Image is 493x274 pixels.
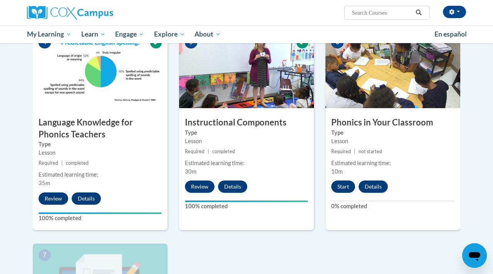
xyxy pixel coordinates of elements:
[22,25,76,43] a: My Learning
[331,202,454,211] label: 0% completed
[39,249,51,261] span: 7
[359,149,382,154] span: not started
[185,202,308,211] label: 100% completed
[331,137,454,145] div: Lesson
[39,149,162,157] div: Lesson
[325,31,460,108] img: Course Image
[115,30,144,39] span: Engage
[185,168,196,175] span: 30m
[39,170,162,179] div: Estimated learning time:
[185,159,308,167] div: Estimated learning time:
[443,6,466,18] button: Account Settings
[76,25,111,43] a: Learn
[33,117,168,140] h3: Language Knowledge for Phonics Teachers
[429,26,472,42] a: En español
[331,159,454,167] div: Estimated learning time:
[179,117,314,129] h3: Instructional Components
[110,25,149,43] a: Engage
[27,6,113,20] img: Cox Campus
[39,214,162,222] label: 100% completed
[185,149,205,154] span: Required
[61,160,63,166] span: |
[208,149,209,154] span: |
[185,129,308,137] label: Type
[39,192,68,205] button: Review
[185,137,308,145] div: Lesson
[462,243,487,268] iframe: Button to launch messaging window
[66,160,89,166] span: completed
[81,30,106,39] span: Learn
[331,168,343,175] span: 10m
[185,180,215,193] button: Review
[149,25,190,43] a: Explore
[21,25,472,43] div: Main menu
[331,180,355,193] button: Start
[39,160,58,166] span: Required
[27,30,71,39] span: My Learning
[351,8,413,17] input: Search Courses
[190,25,226,43] a: About
[39,140,162,149] label: Type
[195,30,221,39] span: About
[154,30,185,39] span: Explore
[39,212,162,214] div: Your progress
[434,30,467,38] span: En español
[212,149,235,154] span: completed
[179,31,314,108] img: Course Image
[218,180,247,193] button: Details
[185,200,308,202] div: Your progress
[27,6,166,20] a: Cox Campus
[413,8,424,17] button: Search
[72,192,101,205] button: Details
[354,149,355,154] span: |
[39,180,50,186] span: 35m
[331,149,351,154] span: Required
[359,180,388,193] button: Details
[331,129,454,137] label: Type
[33,31,168,108] img: Course Image
[325,117,460,129] h3: Phonics in Your Classroom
